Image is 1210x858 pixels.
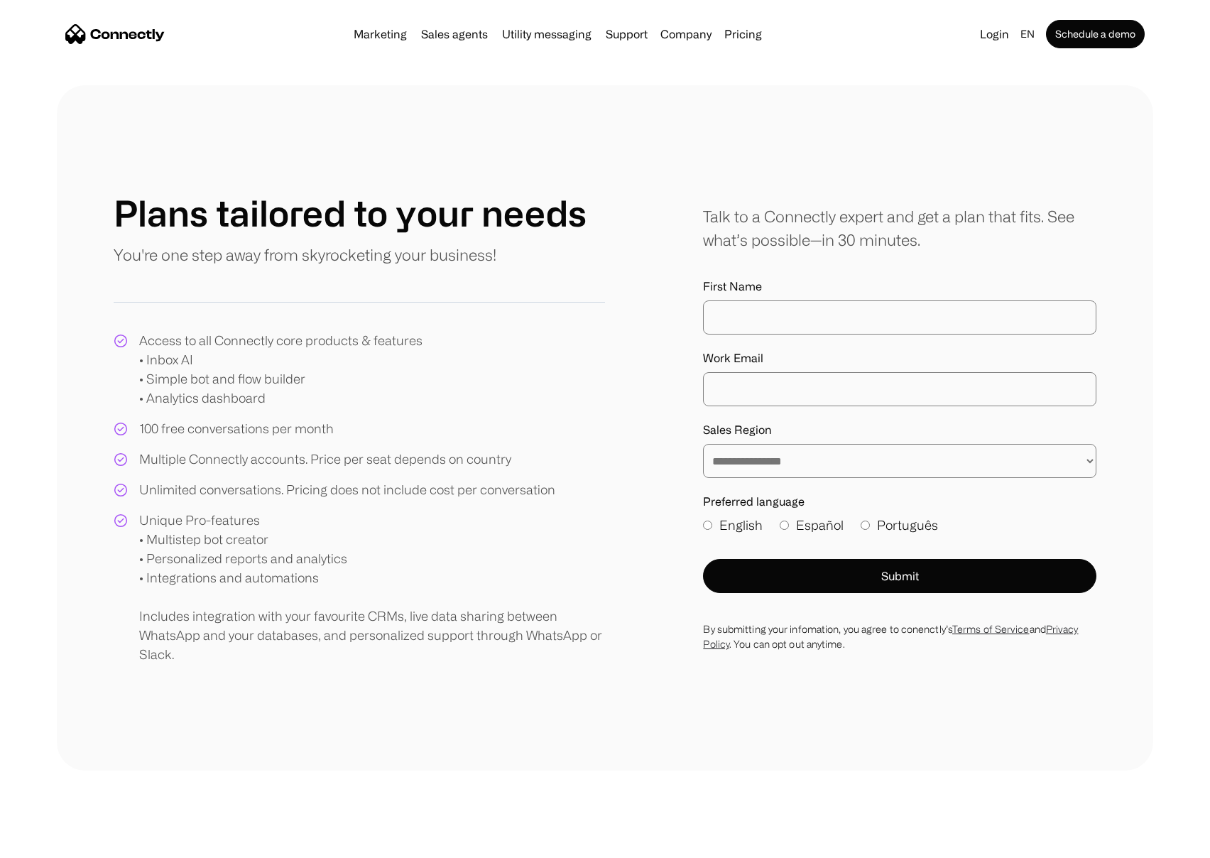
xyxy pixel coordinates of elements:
label: Português [861,516,938,535]
input: English [703,521,712,530]
div: Company [660,24,712,44]
aside: Language selected: English [14,832,85,853]
div: By submitting your infomation, you agree to conenctly’s and . You can opt out anytime. [703,621,1096,651]
ul: Language list [28,833,85,853]
p: You're one step away from skyrocketing your business! [114,243,496,266]
a: Terms of Service [952,624,1030,634]
div: Unlimited conversations. Pricing does not include cost per conversation [139,480,555,499]
a: Login [974,24,1015,44]
a: Pricing [719,28,768,40]
div: Talk to a Connectly expert and get a plan that fits. See what’s possible—in 30 minutes. [703,205,1096,251]
a: Marketing [348,28,413,40]
label: Español [780,516,844,535]
a: Schedule a demo [1046,20,1145,48]
button: Submit [703,559,1096,593]
label: Preferred language [703,495,1096,509]
div: 100 free conversations per month [139,419,334,438]
a: Support [600,28,653,40]
label: First Name [703,280,1096,293]
input: Português [861,521,870,530]
a: Utility messaging [496,28,597,40]
a: home [65,23,165,45]
label: Sales Region [703,423,1096,437]
div: Access to all Connectly core products & features • Inbox AI • Simple bot and flow builder • Analy... [139,331,423,408]
div: Company [656,24,716,44]
a: Privacy Policy [703,624,1078,649]
div: Multiple Connectly accounts. Price per seat depends on country [139,450,511,469]
a: Sales agents [415,28,494,40]
div: en [1015,24,1043,44]
div: Unique Pro-features • Multistep bot creator • Personalized reports and analytics • Integrations a... [139,511,605,664]
h1: Plans tailored to your needs [114,192,587,234]
div: en [1020,24,1035,44]
label: Work Email [703,352,1096,365]
label: English [703,516,763,535]
input: Español [780,521,789,530]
